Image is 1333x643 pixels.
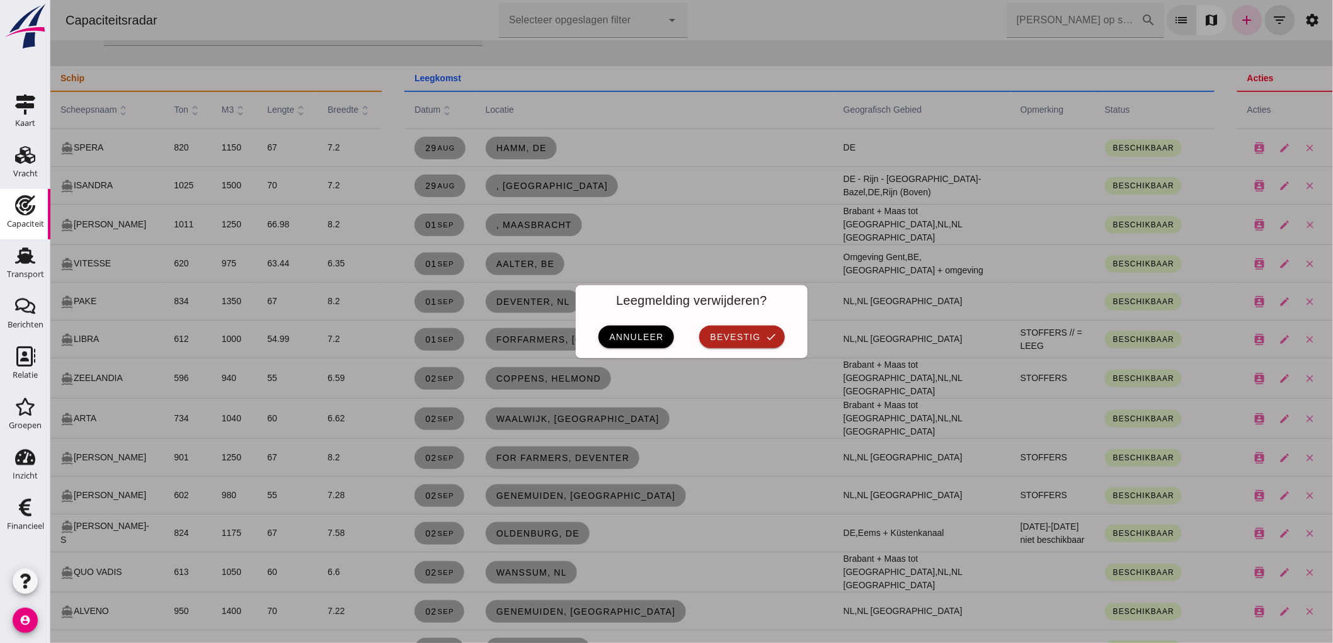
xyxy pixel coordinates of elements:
div: Groepen [9,421,42,430]
div: Kaart [15,119,35,127]
div: Relatie [13,371,38,379]
div: Transport [7,270,44,278]
div: Capaciteit [7,220,44,228]
img: logo-small.a267ee39.svg [3,3,48,50]
div: Vracht [13,169,38,178]
div: Inzicht [13,472,38,480]
div: Financieel [7,522,44,530]
i: account_circle [13,608,38,633]
div: Berichten [8,321,43,329]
